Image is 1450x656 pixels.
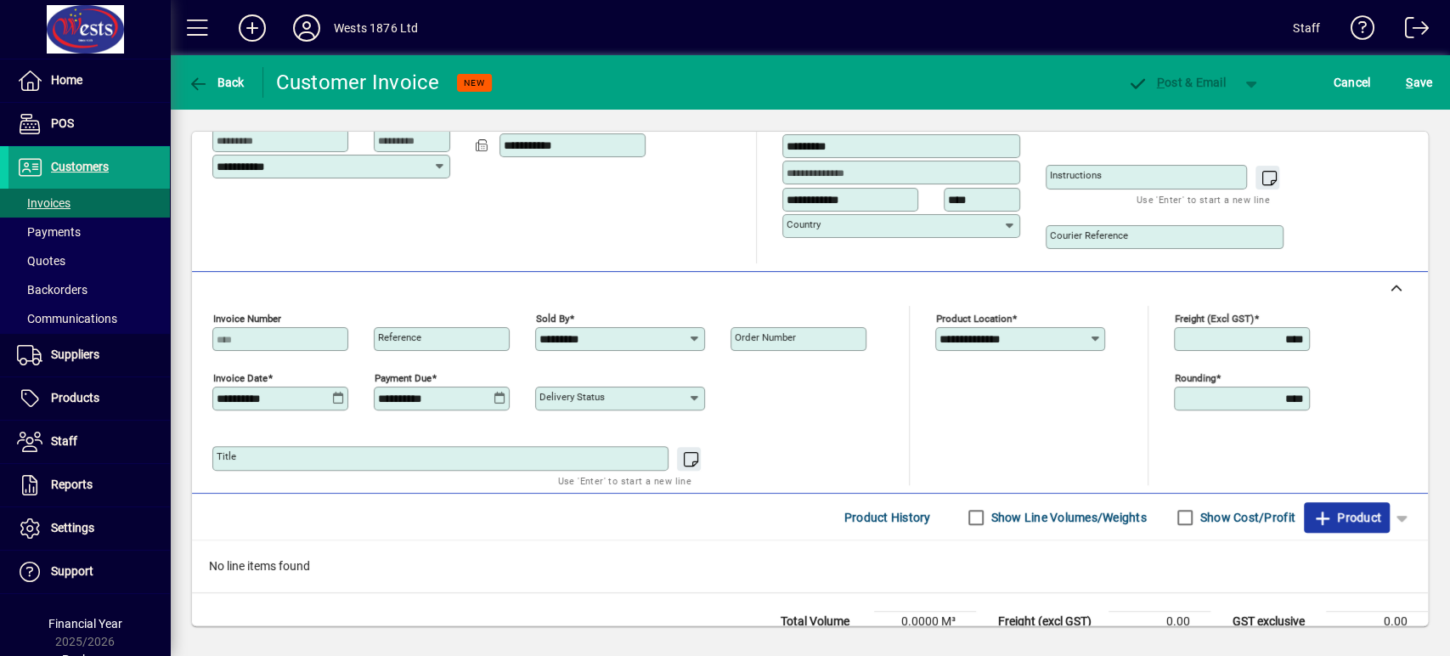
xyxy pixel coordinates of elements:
[1175,313,1254,325] mat-label: Freight (excl GST)
[1406,69,1432,96] span: ave
[772,612,874,632] td: Total Volume
[8,246,170,275] a: Quotes
[1337,3,1374,59] a: Knowledge Base
[375,372,432,384] mat-label: Payment due
[8,507,170,550] a: Settings
[213,372,268,384] mat-label: Invoice date
[844,504,931,531] span: Product History
[8,304,170,333] a: Communications
[51,478,93,491] span: Reports
[17,254,65,268] span: Quotes
[8,59,170,102] a: Home
[8,551,170,593] a: Support
[8,334,170,376] a: Suppliers
[17,312,117,325] span: Communications
[279,13,334,43] button: Profile
[1197,509,1295,526] label: Show Cost/Profit
[51,521,94,534] span: Settings
[51,434,77,448] span: Staff
[8,377,170,420] a: Products
[1157,76,1165,89] span: P
[1127,76,1226,89] span: ost & Email
[1326,612,1428,632] td: 0.00
[8,464,170,506] a: Reports
[183,67,249,98] button: Back
[51,391,99,404] span: Products
[192,540,1428,592] div: No line items found
[8,275,170,304] a: Backorders
[1329,67,1375,98] button: Cancel
[17,283,87,297] span: Backorders
[988,509,1147,526] label: Show Line Volumes/Weights
[558,471,691,490] mat-hint: Use 'Enter' to start a new line
[8,421,170,463] a: Staff
[1137,189,1270,209] mat-hint: Use 'Enter' to start a new line
[276,69,440,96] div: Customer Invoice
[170,67,263,98] app-page-header-button: Back
[874,612,976,632] td: 0.0000 M³
[838,502,938,533] button: Product History
[213,313,281,325] mat-label: Invoice number
[51,348,99,361] span: Suppliers
[225,13,279,43] button: Add
[51,73,82,87] span: Home
[17,225,81,239] span: Payments
[8,189,170,218] a: Invoices
[735,331,796,343] mat-label: Order number
[936,313,1012,325] mat-label: Product location
[1293,14,1320,42] div: Staff
[464,77,485,88] span: NEW
[217,450,236,462] mat-label: Title
[8,103,170,145] a: POS
[51,564,93,578] span: Support
[378,331,421,343] mat-label: Reference
[1304,502,1390,533] button: Product
[1109,612,1210,632] td: 0.00
[1391,3,1429,59] a: Logout
[1312,504,1381,531] span: Product
[1224,612,1326,632] td: GST exclusive
[334,14,418,42] div: Wests 1876 Ltd
[51,160,109,173] span: Customers
[48,617,122,631] span: Financial Year
[1334,69,1371,96] span: Cancel
[1175,372,1216,384] mat-label: Rounding
[188,76,245,89] span: Back
[1050,229,1128,241] mat-label: Courier Reference
[787,218,821,230] mat-label: Country
[1406,76,1413,89] span: S
[1402,67,1436,98] button: Save
[51,116,74,130] span: POS
[1119,67,1234,98] button: Post & Email
[1050,169,1102,181] mat-label: Instructions
[17,196,71,210] span: Invoices
[539,391,605,403] mat-label: Delivery status
[990,612,1109,632] td: Freight (excl GST)
[8,218,170,246] a: Payments
[536,313,569,325] mat-label: Sold by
